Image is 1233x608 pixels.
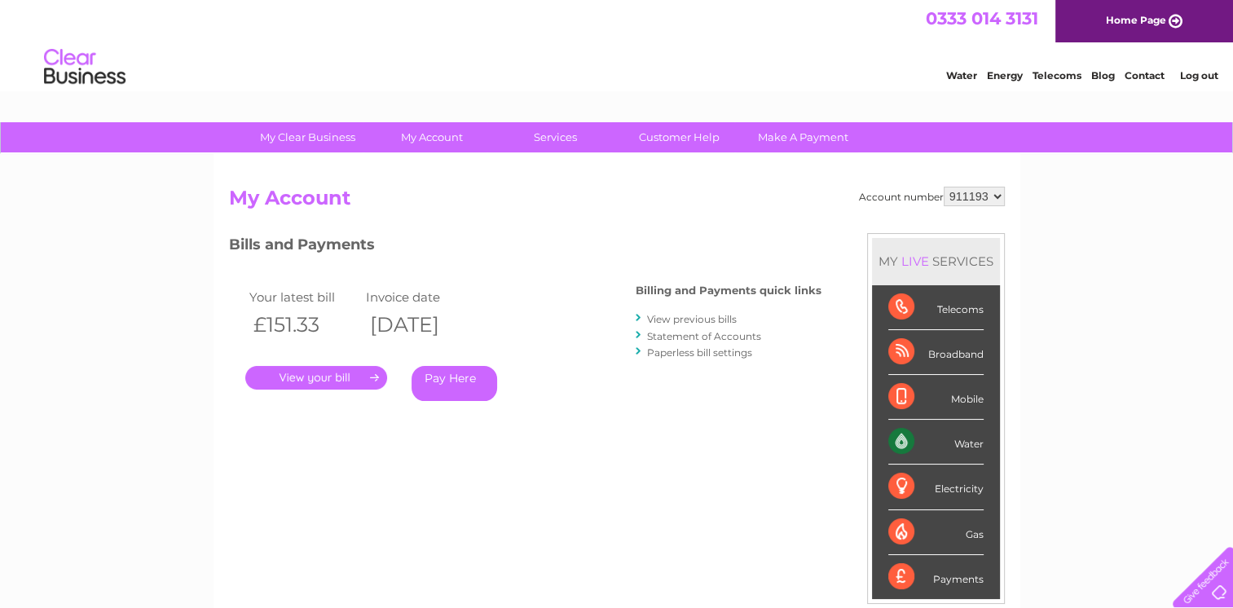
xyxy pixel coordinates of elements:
[229,187,1005,218] h2: My Account
[736,122,870,152] a: Make A Payment
[987,69,1023,82] a: Energy
[1091,69,1115,82] a: Blog
[888,510,984,555] div: Gas
[888,555,984,599] div: Payments
[647,330,761,342] a: Statement of Accounts
[240,122,375,152] a: My Clear Business
[1179,69,1218,82] a: Log out
[412,366,497,401] a: Pay Here
[362,286,479,308] td: Invoice date
[229,233,821,262] h3: Bills and Payments
[888,285,984,330] div: Telecoms
[364,122,499,152] a: My Account
[612,122,746,152] a: Customer Help
[636,284,821,297] h4: Billing and Payments quick links
[43,42,126,92] img: logo.png
[1033,69,1081,82] a: Telecoms
[362,308,479,341] th: [DATE]
[946,69,977,82] a: Water
[926,8,1038,29] a: 0333 014 3131
[245,308,363,341] th: £151.33
[647,346,752,359] a: Paperless bill settings
[859,187,1005,206] div: Account number
[232,9,1002,79] div: Clear Business is a trading name of Verastar Limited (registered in [GEOGRAPHIC_DATA] No. 3667643...
[898,253,932,269] div: LIVE
[888,375,984,420] div: Mobile
[245,366,387,390] a: .
[888,420,984,465] div: Water
[245,286,363,308] td: Your latest bill
[1125,69,1165,82] a: Contact
[488,122,623,152] a: Services
[647,313,737,325] a: View previous bills
[888,465,984,509] div: Electricity
[872,238,1000,284] div: MY SERVICES
[888,330,984,375] div: Broadband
